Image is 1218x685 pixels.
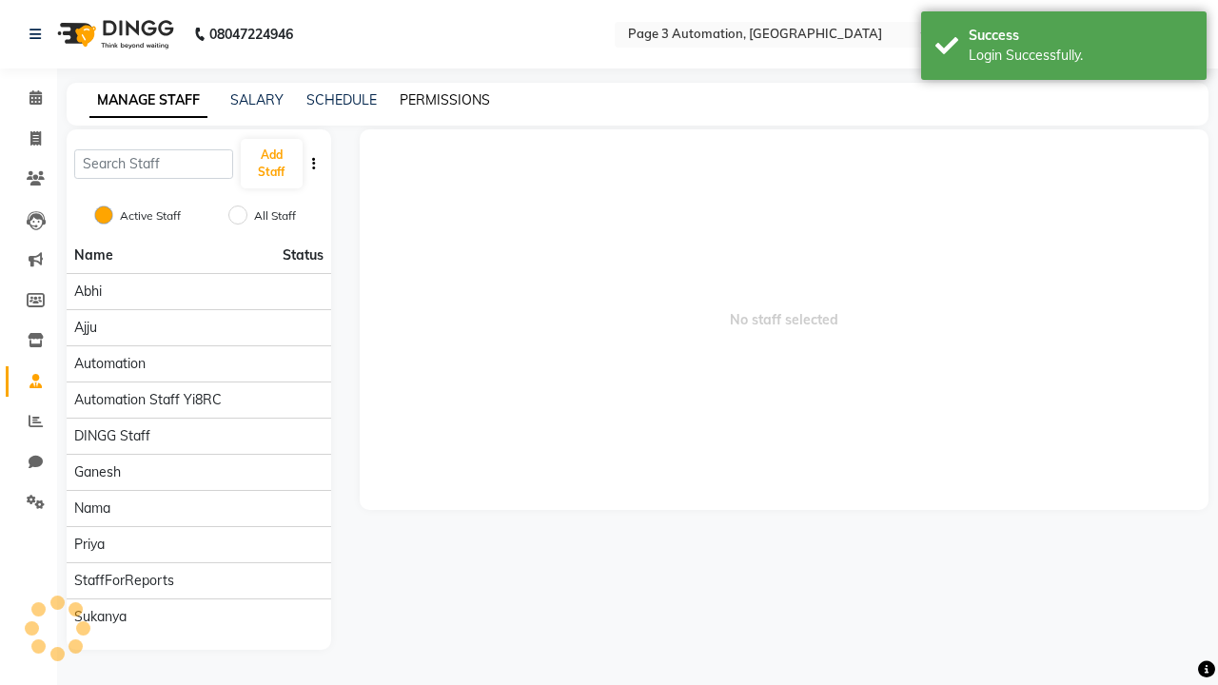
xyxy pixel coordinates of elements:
span: Automation [74,354,146,374]
a: PERMISSIONS [400,91,490,108]
span: DINGG Staff [74,426,150,446]
b: 08047224946 [209,8,293,61]
a: SCHEDULE [306,91,377,108]
button: Add Staff [241,139,303,188]
span: Nama [74,499,110,519]
span: StaffForReports [74,571,174,591]
div: Login Successfully. [969,46,1192,66]
span: Ajju [74,318,97,338]
span: No staff selected [360,129,1209,510]
a: SALARY [230,91,284,108]
span: Status [283,245,324,265]
span: Name [74,246,113,264]
input: Search Staff [74,149,233,179]
span: Abhi [74,282,102,302]
span: Automation Staff yi8RC [74,390,222,410]
span: Priya [74,535,105,555]
label: Active Staff [120,207,181,225]
a: MANAGE STAFF [89,84,207,118]
div: Success [969,26,1192,46]
img: logo [49,8,179,61]
label: All Staff [254,207,296,225]
span: Sukanya [74,607,127,627]
span: Ganesh [74,462,121,482]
